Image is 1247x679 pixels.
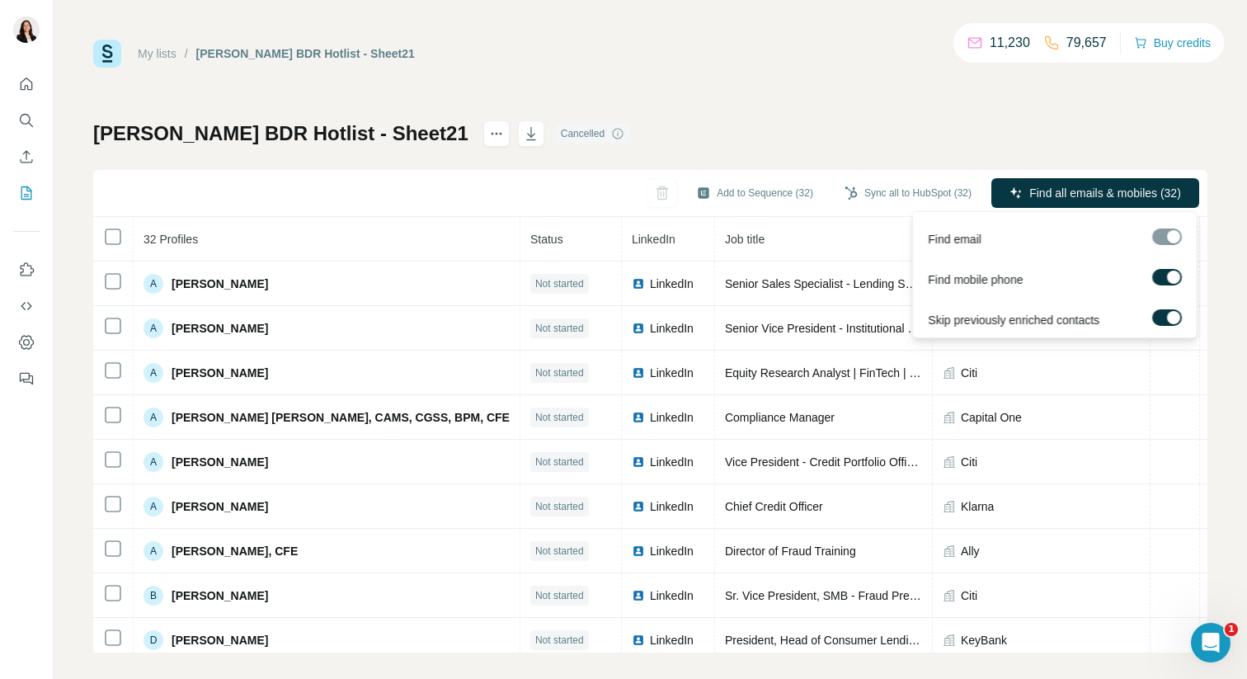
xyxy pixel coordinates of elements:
div: D [144,630,163,650]
span: President, Head of Consumer Lending and Mortgage [725,634,995,647]
button: actions [483,120,510,147]
div: B [144,586,163,606]
span: Not started [535,588,584,603]
span: Citi [961,454,977,470]
span: 1 [1225,623,1238,636]
span: Not started [535,633,584,648]
button: Use Surfe API [13,291,40,321]
span: Senior Vice President - Institutional Credit Management (ICM) Execution, Governance & Oversight [725,322,1228,335]
span: [PERSON_NAME] [PERSON_NAME], CAMS, CGSS, BPM, CFE [172,409,510,426]
span: LinkedIn [650,498,694,515]
span: Not started [535,365,584,380]
img: LinkedIn logo [632,322,645,335]
span: LinkedIn [632,233,675,246]
span: Ally [961,543,980,559]
span: Not started [535,499,584,514]
a: My lists [138,47,176,60]
img: LinkedIn logo [632,366,645,380]
span: Job title [725,233,765,246]
span: LinkedIn [650,409,694,426]
span: [PERSON_NAME], CFE [172,543,298,559]
button: Enrich CSV [13,142,40,172]
img: LinkedIn logo [632,589,645,602]
span: Capital One [961,409,1022,426]
button: Sync all to HubSpot (32) [833,181,983,205]
img: LinkedIn logo [632,545,645,558]
button: Dashboard [13,328,40,357]
span: Compliance Manager [725,411,835,424]
span: LinkedIn [650,454,694,470]
span: Not started [535,276,584,291]
span: Sr. Vice President, SMB - Fraud Prevention [725,589,947,602]
p: 79,657 [1066,33,1107,53]
span: Not started [535,410,584,425]
button: Add to Sequence (32) [685,181,825,205]
span: LinkedIn [650,587,694,604]
span: Chief Credit Officer [725,500,823,513]
button: My lists [13,178,40,208]
span: LinkedIn [650,276,694,292]
img: LinkedIn logo [632,634,645,647]
div: [PERSON_NAME] BDR Hotlist - Sheet21 [196,45,415,62]
div: A [144,541,163,561]
button: Find all emails & mobiles (32) [991,178,1199,208]
span: Find all emails & mobiles (32) [1029,185,1181,201]
img: LinkedIn logo [632,411,645,424]
li: / [185,45,188,62]
span: 32 Profiles [144,233,198,246]
button: Buy credits [1134,31,1211,54]
span: [PERSON_NAME] [172,632,268,648]
span: LinkedIn [650,632,694,648]
div: A [144,318,163,338]
img: Avatar [13,17,40,43]
span: Klarna [961,498,994,515]
span: Skip previously enriched contacts [928,312,1099,328]
iframe: Intercom live chat [1191,623,1231,662]
img: LinkedIn logo [632,277,645,290]
button: Quick start [13,69,40,99]
div: Cancelled [556,124,629,144]
span: Director of Fraud Training [725,545,856,558]
span: KeyBank [961,632,1007,648]
span: Status [530,233,563,246]
span: Vice President - Credit Portfolio Officer [725,455,923,469]
span: [PERSON_NAME] [172,454,268,470]
img: Surfe Logo [93,40,121,68]
span: Find email [928,231,981,248]
div: A [144,497,163,516]
span: Equity Research Analyst | FinTech | Software | Payments | [725,366,1022,380]
h1: [PERSON_NAME] BDR Hotlist - Sheet21 [93,120,468,147]
div: A [144,408,163,427]
span: LinkedIn [650,543,694,559]
button: Feedback [13,364,40,394]
span: LinkedIn [650,320,694,337]
span: LinkedIn [650,365,694,381]
img: LinkedIn logo [632,455,645,469]
span: [PERSON_NAME] [172,498,268,515]
span: Not started [535,544,584,559]
span: Not started [535,321,584,336]
span: [PERSON_NAME] [172,276,268,292]
div: A [144,363,163,383]
span: [PERSON_NAME] [172,320,268,337]
p: 11,230 [990,33,1030,53]
span: Citi [961,587,977,604]
span: [PERSON_NAME] [172,365,268,381]
img: LinkedIn logo [632,500,645,513]
span: Senior Sales Specialist - Lending Solutions [725,277,945,290]
button: Use Surfe on LinkedIn [13,255,40,285]
span: Not started [535,455,584,469]
button: Search [13,106,40,135]
div: A [144,452,163,472]
span: [PERSON_NAME] [172,587,268,604]
span: Find mobile phone [928,271,1023,288]
div: A [144,274,163,294]
span: Citi [961,365,977,381]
